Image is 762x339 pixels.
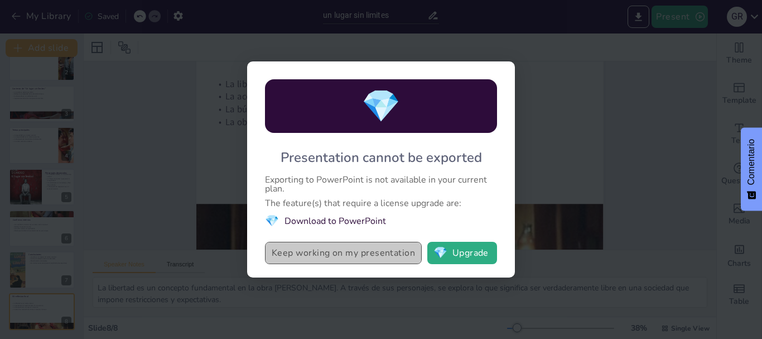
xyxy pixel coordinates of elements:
[265,199,497,208] div: The feature(s) that require a license upgrade are:
[361,85,401,128] span: diamond
[265,213,279,228] span: diamond
[427,242,497,264] button: diamondUpgrade
[265,242,422,264] button: Keep working on my presentation
[433,247,447,259] span: diamond
[265,175,497,193] div: Exporting to PowerPoint is not available in your current plan.
[741,128,762,211] button: Comentarios - Mostrar encuesta
[281,149,482,166] div: Presentation cannot be exported
[265,213,497,228] li: Download to PowerPoint
[746,139,756,185] font: Comentario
